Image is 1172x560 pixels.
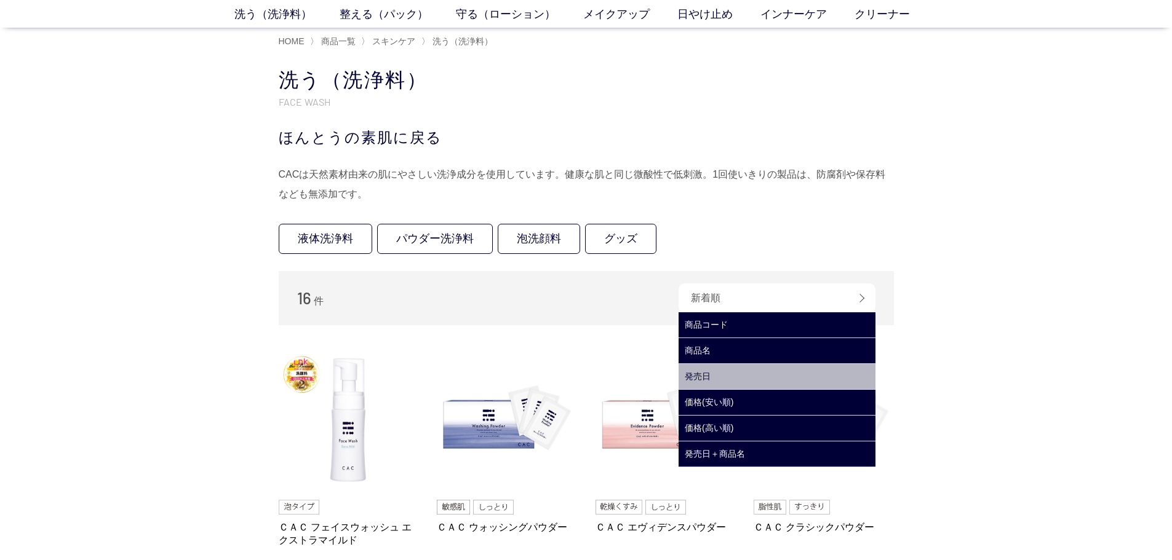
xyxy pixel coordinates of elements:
[279,500,319,515] img: 泡タイプ
[340,6,456,23] a: 整える（パック）
[679,312,875,337] a: 商品コード
[645,500,686,515] img: しっとり
[279,127,894,149] div: ほんとうの素肌に戻る
[679,441,875,467] a: 発売日＋商品名
[234,6,340,23] a: 洗う（洗浄料）
[437,500,470,515] img: 敏感肌
[297,288,311,307] span: 16
[679,390,875,415] a: 価格(安い順)
[585,224,656,254] a: グッズ
[789,500,830,515] img: すっきり
[437,521,577,534] a: ＣＡＣ ウォッシングパウダー
[677,6,760,23] a: 日やけ止め
[370,36,415,46] a: スキンケア
[279,95,894,108] p: FACE WASH
[754,500,786,515] img: 脂性肌
[437,350,577,490] img: ＣＡＣ ウォッシングパウダー
[596,350,736,490] img: ＣＡＣ エヴィデンスパウダー
[596,521,736,534] a: ＣＡＣ エヴィデンスパウダー
[314,296,324,306] span: 件
[372,36,415,46] span: スキンケア
[498,224,580,254] a: 泡洗顔料
[310,36,359,47] li: 〉
[679,364,875,389] a: 発売日
[279,224,372,254] a: 液体洗浄料
[319,36,356,46] a: 商品一覧
[377,224,493,254] a: パウダー洗浄料
[456,6,583,23] a: 守る（ローション）
[754,521,894,534] a: ＣＡＣ クラシックパウダー
[855,6,938,23] a: クリーナー
[421,36,496,47] li: 〉
[473,500,514,515] img: しっとり
[596,500,643,515] img: 乾燥くすみ
[679,338,875,363] a: 商品名
[430,36,493,46] a: 洗う（洗浄料）
[279,521,419,547] a: ＣＡＣ フェイスウォッシュ エクストラマイルド
[679,416,875,441] a: 価格(高い順)
[279,36,305,46] a: HOME
[279,165,894,204] div: CACは天然素材由来の肌にやさしい洗浄成分を使用しています。健康な肌と同じ微酸性で低刺激。1回使いきりの製品は、防腐剤や保存料なども無添加です。
[321,36,356,46] span: 商品一覧
[279,67,894,93] h1: 洗う（洗浄料）
[679,283,875,313] div: 新着順
[279,350,419,490] img: ＣＡＣ フェイスウォッシュ エクストラマイルド
[433,36,493,46] span: 洗う（洗浄料）
[583,6,677,23] a: メイクアップ
[361,36,418,47] li: 〉
[760,6,855,23] a: インナーケア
